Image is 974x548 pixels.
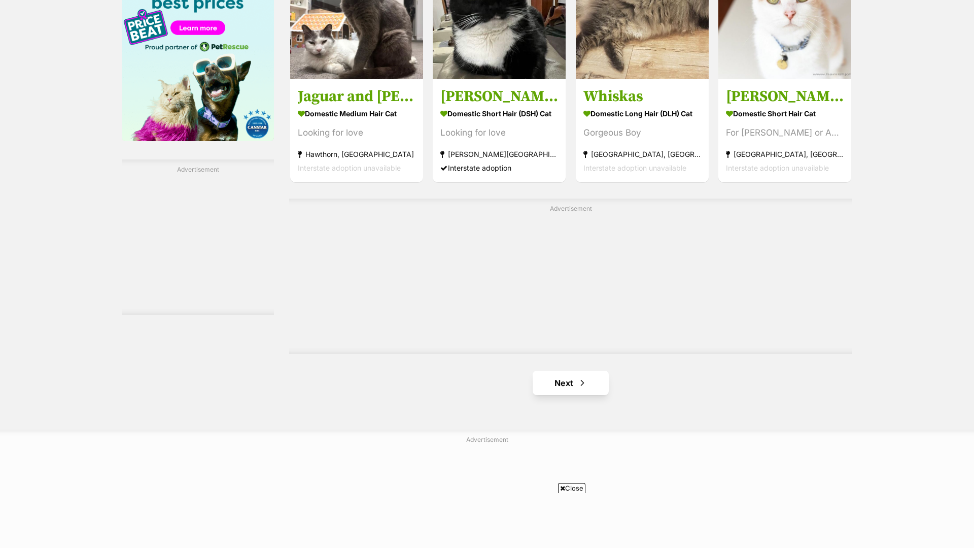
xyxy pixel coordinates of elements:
span: Interstate adoption unavailable [583,164,686,172]
a: [PERSON_NAME] aka [PERSON_NAME] Domestic Short Hair (DSH) Cat Looking for love [PERSON_NAME][GEOG... [433,79,566,182]
strong: [GEOGRAPHIC_DATA], [GEOGRAPHIC_DATA] [583,147,701,161]
a: Next page [533,371,609,395]
span: Close [558,483,585,493]
span: Interstate adoption unavailable [726,164,829,172]
a: [PERSON_NAME] Domestic Short Hair Cat For [PERSON_NAME] or Adoption [GEOGRAPHIC_DATA], [GEOGRAPHI... [718,79,851,182]
div: Looking for love [298,126,415,140]
strong: Hawthorn, [GEOGRAPHIC_DATA] [298,147,415,161]
div: Interstate adoption [440,161,558,175]
strong: Domestic Short Hair (DSH) Cat [440,106,558,121]
iframe: Advertisement [122,178,274,305]
h3: Jaguar and [PERSON_NAME] [298,87,415,106]
h3: Whiskas [583,87,701,106]
span: Interstate adoption unavailable [298,164,401,172]
h3: [PERSON_NAME] aka [PERSON_NAME] [440,87,558,106]
strong: Domestic Medium Hair Cat [298,106,415,121]
a: Whiskas Domestic Long Hair (DLH) Cat Gorgeous Boy [GEOGRAPHIC_DATA], [GEOGRAPHIC_DATA] Interstate... [576,79,709,182]
strong: Domestic Short Hair Cat [726,106,844,121]
div: Looking for love [440,126,558,140]
div: Gorgeous Boy [583,126,701,140]
strong: [PERSON_NAME][GEOGRAPHIC_DATA], [GEOGRAPHIC_DATA] [440,147,558,161]
strong: Domestic Long Hair (DLH) Cat [583,106,701,121]
div: For [PERSON_NAME] or Adoption [726,126,844,140]
div: Advertisement [289,199,852,354]
h3: [PERSON_NAME] [726,87,844,106]
iframe: Advertisement [325,217,817,344]
div: Advertisement [122,159,274,315]
strong: [GEOGRAPHIC_DATA], [GEOGRAPHIC_DATA] [726,147,844,161]
nav: Pagination [289,371,852,395]
a: Jaguar and [PERSON_NAME] Domestic Medium Hair Cat Looking for love Hawthorn, [GEOGRAPHIC_DATA] In... [290,79,423,182]
iframe: Advertisement [241,497,733,543]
